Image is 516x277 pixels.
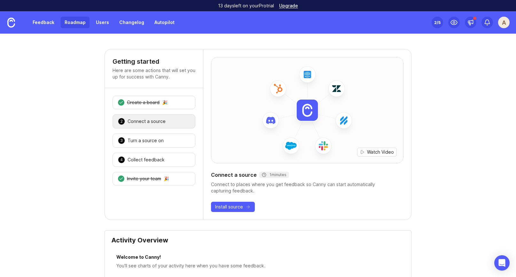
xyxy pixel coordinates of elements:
[164,176,169,181] div: 🎉
[92,17,113,28] a: Users
[151,17,178,28] a: Autopilot
[432,17,443,28] button: 2/5
[211,171,403,179] div: Connect a source
[61,17,90,28] a: Roadmap
[367,149,394,155] span: Watch Video
[434,18,441,27] div: 2 /5
[128,118,166,125] div: Connect a source
[279,4,298,8] a: Upgrade
[128,157,165,163] div: Collect feedback
[498,17,510,28] button: A
[118,137,125,144] div: 3
[29,17,58,28] a: Feedback
[127,175,161,182] div: Invite your team
[262,172,286,177] div: 1 minutes
[357,148,397,157] button: Watch Video
[128,137,164,144] div: Turn a source on
[116,262,400,269] div: You'll see charts of your activity here when you have some feedback.
[113,67,195,80] p: Here are some actions that will set you up for success with Canny.
[111,237,405,248] div: Activity Overview
[7,18,15,28] img: Canny Home
[116,254,400,262] div: Welcome to Canny!
[218,3,274,9] p: 13 days left on your Pro trial
[211,181,403,194] div: Connect to places where you get feedback so Canny can start automatically capturing feedback.
[118,118,125,125] div: 2
[211,202,255,212] button: Install source
[115,17,148,28] a: Changelog
[494,255,510,271] div: Open Intercom Messenger
[127,99,160,106] div: Create a board
[162,100,168,105] div: 🎉
[211,53,403,168] img: installed-source-hero-8cc2ac6e746a3ed68ab1d0118ebd9805.png
[215,204,243,210] span: Install source
[113,57,195,66] h4: Getting started
[118,156,125,163] div: 4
